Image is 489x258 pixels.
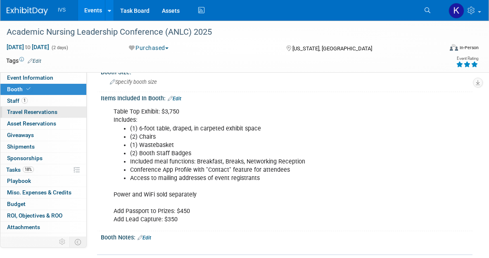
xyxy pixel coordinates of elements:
a: Edit [28,58,41,64]
span: 1 [21,97,28,104]
span: Event Information [7,74,53,81]
span: Travel Reservations [7,109,57,115]
a: Tasks18% [0,164,86,175]
span: more [5,235,19,242]
span: Misc. Expenses & Credits [7,189,71,196]
span: [DATE] [DATE] [6,43,50,51]
span: Budget [7,201,26,207]
span: Sponsorships [7,155,43,161]
div: Academic Nursing Leadership Conference (ANLC) 2025 [4,25,432,40]
span: [US_STATE], [GEOGRAPHIC_DATA] [292,45,372,52]
a: Misc. Expenses & Credits [0,187,86,198]
li: (2) Chairs [130,133,393,141]
div: Event Rating [456,57,478,61]
li: Conference App Profile with "Contact" feature for attendees [130,166,393,174]
a: Asset Reservations [0,118,86,129]
span: Giveaways [7,132,34,138]
img: Format-Inperson.png [450,44,458,51]
span: Staff [7,97,28,104]
a: Event Information [0,72,86,83]
a: Playbook [0,175,86,187]
a: more [0,233,86,244]
li: (1) 6-foot table, draped, in carpeted exhibit space [130,125,393,133]
td: Tags [6,57,41,65]
a: Booth [0,84,86,95]
div: In-Person [459,45,479,51]
a: ROI, Objectives & ROO [0,210,86,221]
span: Booth [7,86,32,92]
button: Purchased [126,44,172,52]
td: Toggle Event Tabs [70,237,87,247]
a: Shipments [0,141,86,152]
span: IVS [58,7,66,13]
a: Giveaways [0,130,86,141]
a: Travel Reservations [0,107,86,118]
li: Access to mailing addresses of event registrants [130,174,393,182]
li: (2) Booth Staff Badges [130,149,393,158]
li: (1) Wastebasket [130,141,393,149]
span: Specify booth size [110,79,157,85]
span: Playbook [7,178,31,184]
a: Budget [0,199,86,210]
div: Booth Notes: [101,231,472,242]
img: ExhibitDay [7,7,48,15]
i: Booth reservation complete [26,87,31,91]
span: ROI, Objectives & ROO [7,212,62,219]
td: Personalize Event Tab Strip [55,237,70,247]
div: Items Included In Booth: [101,92,472,103]
a: Staff1 [0,95,86,107]
span: (2 days) [51,45,68,50]
div: Event Format [405,43,479,55]
a: Edit [168,96,181,102]
span: 18% [23,166,34,173]
span: to [24,44,32,50]
div: Table Top Exhibit: $3,750 Includes: Power and WiFi sold separately Add Passport to Prizes: $450 A... [108,104,398,228]
span: Attachments [7,224,40,230]
span: Tasks [6,166,34,173]
li: Included meal functions: Breakfast, Breaks, Networking Reception [130,158,393,166]
img: Kate Wroblewski [449,3,464,19]
a: Edit [138,235,151,241]
a: Sponsorships [0,153,86,164]
a: Attachments [0,222,86,233]
span: Shipments [7,143,35,150]
span: Asset Reservations [7,120,56,127]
